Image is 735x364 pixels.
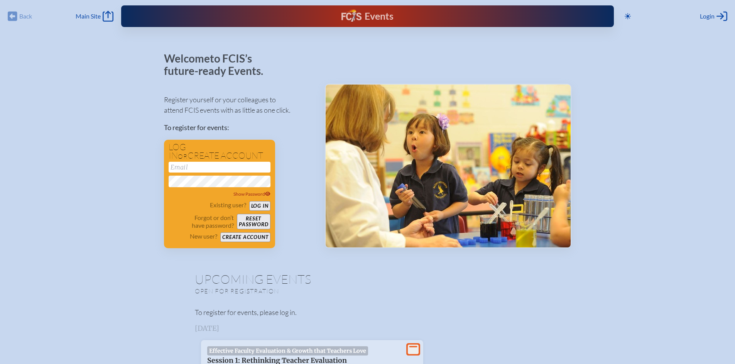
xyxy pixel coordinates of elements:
a: Main Site [76,11,113,22]
button: Log in [249,201,270,211]
span: Login [700,12,715,20]
p: Existing user? [210,201,246,209]
p: To register for events: [164,122,313,133]
div: FCIS Events — Future ready [257,9,478,23]
p: Open for registration [195,287,399,295]
p: To register for events, please log in. [195,307,541,318]
h3: [DATE] [195,325,541,332]
span: Main Site [76,12,101,20]
button: Resetpassword [237,214,270,229]
h1: Log in create account [169,143,270,160]
input: Email [169,162,270,173]
h1: Upcoming Events [195,273,541,285]
span: or [178,152,188,160]
p: New user? [190,232,217,240]
p: Welcome to FCIS’s future-ready Events. [164,52,272,77]
p: Register yourself or your colleagues to attend FCIS events with as little as one click. [164,95,313,115]
span: Effective Faculty Evaluation & Growth that Teachers Love [207,346,368,356]
img: Events [326,85,571,247]
button: Create account [220,232,270,242]
span: Show Password [233,191,270,197]
p: Forgot or don’t have password? [169,214,234,229]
